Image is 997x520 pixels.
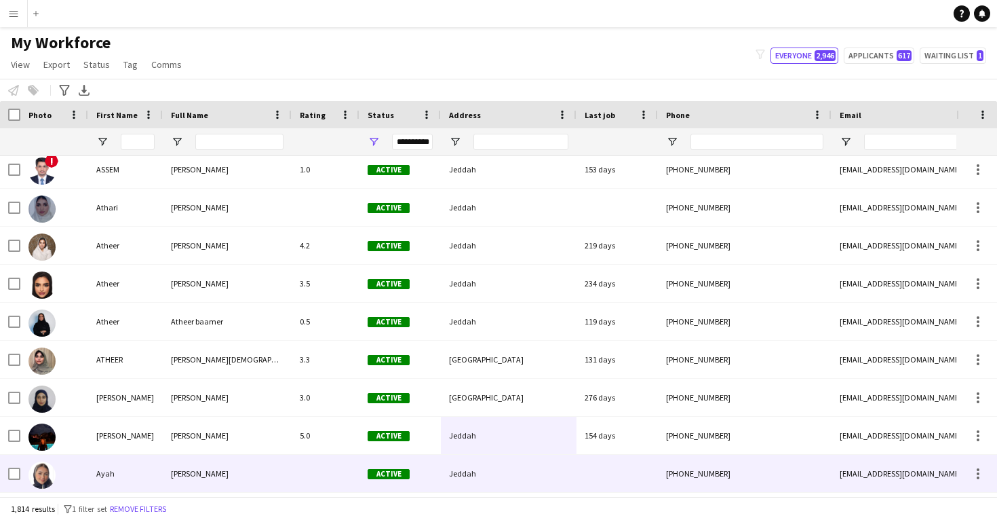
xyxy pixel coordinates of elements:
[107,502,169,517] button: Remove filters
[88,265,163,302] div: Atheer
[449,354,524,365] span: [GEOGRAPHIC_DATA]
[88,227,163,264] div: Atheer
[292,303,359,340] div: 0.5
[449,164,476,174] span: Jeddah
[88,341,163,378] div: ATHEER
[576,151,658,188] div: 153 days
[88,379,163,416] div: [PERSON_NAME]
[658,379,832,416] div: [PHONE_NUMBER]
[473,134,568,150] input: Address Filter Input
[56,82,73,98] app-action-btn: Advanced filters
[88,189,163,226] div: Athari
[28,462,56,489] img: Ayah Alfttani
[815,50,836,61] span: 2,946
[658,151,832,188] div: [PHONE_NUMBER]
[897,50,912,61] span: 617
[171,278,229,289] span: [PERSON_NAME]
[28,196,56,223] img: Athari Jarrah
[88,455,163,492] div: Ayah
[368,393,410,403] span: Active
[28,310,56,337] img: Atheer baamer
[449,202,476,212] span: Jeddah
[666,136,678,148] button: Open Filter Menu
[368,355,410,365] span: Active
[449,110,481,120] span: Address
[576,341,658,378] div: 131 days
[449,136,461,148] button: Open Filter Menu
[45,154,58,168] span: !
[368,469,410,479] span: Active
[28,386,56,413] img: Awatif Yousef
[96,136,109,148] button: Open Filter Menu
[171,354,309,365] span: [PERSON_NAME][DEMOGRAPHIC_DATA]
[171,468,229,479] span: [PERSON_NAME]
[449,468,476,479] span: Jeddah
[121,134,155,150] input: First Name Filter Input
[146,56,187,73] a: Comms
[28,234,56,261] img: Atheer Albugami
[690,134,823,150] input: Phone Filter Input
[76,82,92,98] app-action-btn: Export XLSX
[96,110,138,120] span: First Name
[658,417,832,454] div: [PHONE_NUMBER]
[292,341,359,378] div: 3.3
[658,455,832,492] div: [PHONE_NUMBER]
[292,151,359,188] div: 1.0
[171,316,223,327] span: Atheer baamer
[658,189,832,226] div: [PHONE_NUMBER]
[449,278,476,289] span: Jeddah
[28,110,52,120] span: Photo
[844,48,914,64] button: Applicants617
[28,272,56,299] img: Atheer Alfahmi
[88,303,163,340] div: Atheer
[658,303,832,340] div: [PHONE_NUMBER]
[292,417,359,454] div: 5.0
[840,110,861,120] span: Email
[28,424,56,451] img: Aya Labani
[368,279,410,289] span: Active
[78,56,115,73] a: Status
[171,240,229,250] span: [PERSON_NAME]
[83,58,110,71] span: Status
[88,151,163,188] div: ASSEM
[840,136,852,148] button: Open Filter Menu
[171,202,229,212] span: [PERSON_NAME]
[292,265,359,302] div: 3.5
[11,33,111,53] span: My Workforce
[576,303,658,340] div: 119 days
[38,56,75,73] a: Export
[28,348,56,375] img: ATHEER Mohammed
[88,417,163,454] div: [PERSON_NAME]
[5,56,35,73] a: View
[449,316,476,327] span: Jeddah
[658,341,832,378] div: [PHONE_NUMBER]
[658,265,832,302] div: [PHONE_NUMBER]
[576,265,658,302] div: 234 days
[43,58,70,71] span: Export
[666,110,690,120] span: Phone
[920,48,986,64] button: Waiting list1
[11,58,30,71] span: View
[449,392,524,403] span: [GEOGRAPHIC_DATA]
[171,110,208,120] span: Full Name
[151,58,182,71] span: Comms
[977,50,983,61] span: 1
[585,110,615,120] span: Last job
[368,165,410,175] span: Active
[171,430,229,441] span: [PERSON_NAME]
[368,203,410,213] span: Active
[449,430,476,441] span: Jeddah
[72,504,107,514] span: 1 filter set
[368,136,380,148] button: Open Filter Menu
[292,227,359,264] div: 4.2
[300,110,326,120] span: Rating
[118,56,143,73] a: Tag
[658,227,832,264] div: [PHONE_NUMBER]
[449,240,476,250] span: Jeddah
[368,317,410,327] span: Active
[171,136,183,148] button: Open Filter Menu
[576,227,658,264] div: 219 days
[171,164,229,174] span: [PERSON_NAME]
[195,134,284,150] input: Full Name Filter Input
[123,58,138,71] span: Tag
